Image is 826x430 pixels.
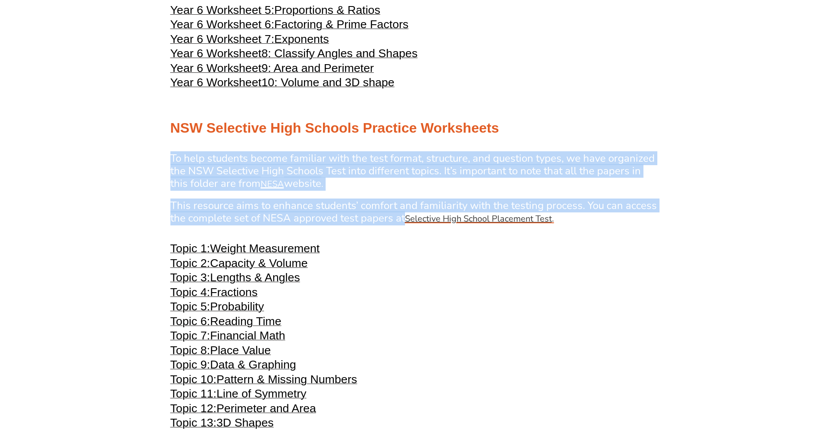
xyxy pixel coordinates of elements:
[274,18,409,31] span: Factoring & Prime Factors
[170,7,381,16] a: Year 6 Worksheet 5:Proportions & Ratios
[210,286,258,299] span: Fractions
[170,387,217,400] span: Topic 11:
[170,62,261,75] span: Year 6 Worksheet
[274,3,380,16] span: Proportions & Ratios
[170,242,210,255] span: Topic 1:
[170,373,217,386] span: Topic 10:
[170,333,285,342] a: Topic 7:Financial Math
[170,36,329,45] a: Year 6 Worksheet 7:Exponents
[261,176,284,190] a: NESA
[210,242,320,255] span: Weight Measurement
[216,387,306,400] span: Line of Symmetry
[170,420,274,429] a: Topic 13:3D Shapes
[170,18,274,31] span: Year 6 Worksheet 6:
[210,329,285,342] span: Financial Math
[170,300,210,313] span: Topic 5:
[216,373,357,386] span: Pattern & Missing Numbers
[170,348,271,356] a: Topic 8:Place Value
[170,22,409,30] a: Year 6 Worksheet 6:Factoring & Prime Factors
[170,416,217,429] span: Topic 13:
[170,391,307,400] a: Topic 11:Line of Symmetry
[552,213,554,225] span: .
[170,406,316,414] a: Topic 12:Perimeter and Area
[261,76,395,89] span: 10: Volume and 3D shape
[170,199,657,225] h4: This resource aims to enhance students’ comfort and familiarity with the testing process. You can...
[216,416,274,429] span: 3D Shapes
[170,76,261,89] span: Year 6 Worksheet
[405,211,554,225] a: Selective High School Placement Test.
[170,152,657,190] h4: To help students become familiar with the test format, structure, and question types, we have org...
[210,300,264,313] span: Probability
[170,119,656,137] h2: NSW Selective High Schools Practice Worksheets
[261,178,284,190] span: NESA
[170,246,320,254] a: Topic 1:Weight Measurement
[210,257,307,270] span: Capacity & Volume
[170,275,300,283] a: Topic 3:Lengths & Angles
[170,304,264,313] a: Topic 5:Probability
[170,47,261,60] span: Year 6 Worksheet
[170,51,418,59] a: Year 6 Worksheet8: Classify Angles and Shapes
[170,257,210,270] span: Topic 2:
[210,315,281,328] span: Reading Time
[170,3,274,16] span: Year 6 Worksheet 5:
[170,362,296,371] a: Topic 9:Data & Graphing
[274,33,329,46] span: Exponents
[170,319,281,327] a: Topic 6:Reading Time
[321,178,323,190] span: .
[170,329,210,342] span: Topic 7:
[170,315,210,328] span: Topic 6:
[170,286,210,299] span: Topic 4:
[170,344,210,357] span: Topic 8:
[677,332,826,430] iframe: Chat Widget
[170,261,308,269] a: Topic 2:Capacity & Volume
[170,402,217,415] span: Topic 12:
[210,271,300,284] span: Lengths & Angles
[170,80,395,88] a: Year 6 Worksheet10: Volume and 3D shape
[216,402,316,415] span: Perimeter and Area
[170,377,357,385] a: Topic 10:Pattern & Missing Numbers
[261,62,374,75] span: 9: Area and Perimeter
[210,344,271,357] span: Place Value
[170,290,258,298] a: Topic 4:Fractions
[170,358,210,371] span: Topic 9:
[170,33,274,46] span: Year 6 Worksheet 7:
[261,47,418,60] span: 8: Classify Angles and Shapes
[210,358,296,371] span: Data & Graphing
[170,65,374,74] a: Year 6 Worksheet9: Area and Perimeter
[170,271,210,284] span: Topic 3:
[405,213,552,225] u: Selective High School Placement Test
